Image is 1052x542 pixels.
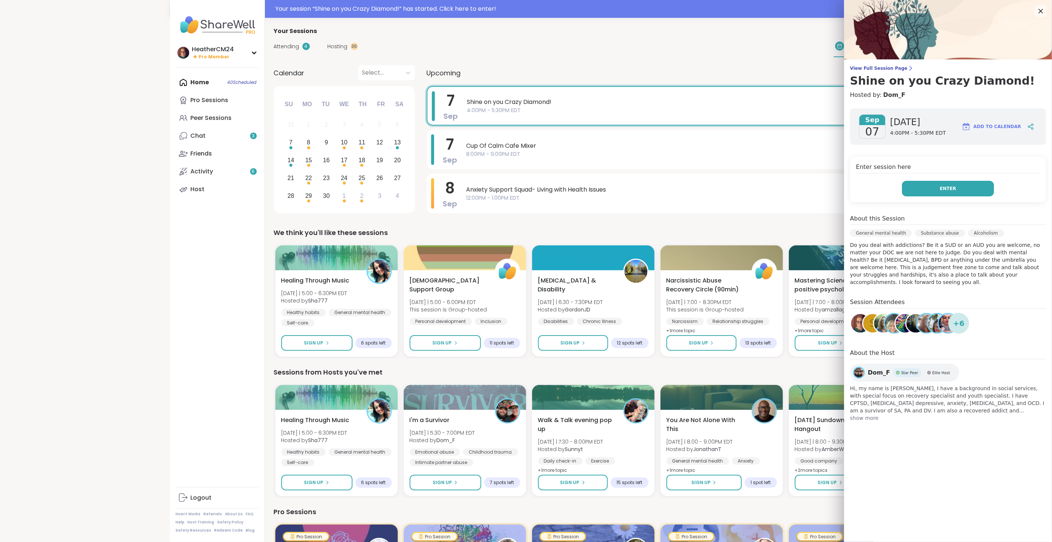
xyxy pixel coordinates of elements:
img: BipolarBarbie [896,314,914,333]
div: Choose Wednesday, September 24th, 2025 [336,170,352,186]
span: Hosted by [538,445,603,453]
span: Hosted by [281,297,347,304]
div: 31 [288,120,294,130]
span: You Are Not Alone With This [666,416,744,434]
div: 16 [323,155,330,165]
img: Elite Host [927,371,931,375]
div: Not available Sunday, August 31st, 2025 [283,117,299,133]
img: HeatherCM24 [177,47,189,59]
span: Healing Through Music [281,416,350,425]
div: 13 [394,137,401,147]
span: Your Sessions [274,27,317,36]
img: Sha777 [368,399,391,422]
div: Not available Wednesday, September 3rd, 2025 [336,117,352,133]
span: 07 [865,125,879,138]
div: Choose Saturday, September 20th, 2025 [390,153,406,169]
span: Healing Through Music [281,276,350,285]
div: Choose Thursday, October 2nd, 2025 [354,188,370,204]
div: Friends [191,150,212,158]
span: [DATE] | 8:00 - 9:00PM EDT [666,438,733,445]
div: Choose Sunday, September 14th, 2025 [283,153,299,169]
div: Chronic Illness [577,318,622,325]
div: 18 [359,155,366,165]
div: General mental health [850,229,912,237]
div: 28 [288,191,294,201]
a: Chat3 [176,127,259,145]
div: month 2025-09 [282,116,406,205]
a: How It Works [176,512,201,517]
span: Sep [859,115,885,125]
a: BipolarBarbie [895,313,915,334]
div: Mo [299,96,315,112]
div: Choose Monday, September 15th, 2025 [301,153,317,169]
span: [DATE] | 5:00 - 6:00PM EDT [410,298,487,306]
div: 19 [376,155,383,165]
button: Sign Up [281,335,353,351]
span: Walk & Talk evening pop up [538,416,615,434]
div: Tu [318,96,334,112]
span: Sep [444,111,458,121]
h4: About the Host [850,349,1046,359]
h4: Session Attendees [850,298,1046,308]
h4: Enter session here [856,163,1040,173]
span: 12 spots left [617,340,643,346]
img: Star Peer [896,371,900,375]
span: Enter [940,185,956,192]
span: 3 [252,133,255,139]
span: This session is Group-hosted [410,306,487,313]
img: laurareidwitt [928,314,947,333]
div: Not available Thursday, September 4th, 2025 [354,117,370,133]
div: 2 [360,191,364,201]
div: Sessions from Hosts you've met [274,367,874,378]
img: Dom_F [854,368,864,378]
span: [MEDICAL_DATA] & Disability [538,276,615,294]
div: Choose Tuesday, September 16th, 2025 [318,153,334,169]
span: Hosted by [410,437,475,444]
div: 29 [305,191,312,201]
b: amzallagdan [822,306,856,313]
div: Sa [391,96,407,112]
span: 7 spots left [490,480,514,486]
b: Sha777 [308,297,328,304]
div: 11 [359,137,366,147]
div: Narcissism [666,318,704,325]
img: goof1953 [907,314,925,333]
span: 8 [446,178,455,199]
a: Dom_F [883,91,905,99]
div: 9 [325,137,328,147]
span: Star Peer [901,370,918,376]
span: 6 spots left [361,480,386,486]
div: Choose Saturday, September 13th, 2025 [390,135,406,151]
div: 10 [341,137,348,147]
div: 14 [288,155,294,165]
a: Host [176,180,259,198]
div: General mental health [329,448,391,456]
span: show more [850,414,1046,422]
div: Self-care [281,319,314,327]
div: 25 [359,173,366,183]
div: Good company [795,457,843,465]
p: Do you deal with addictions? Be it a SUD or an AUD you are welcome, no matter your DOC we are not... [850,241,1046,286]
div: Personal development [410,318,472,325]
div: 4 [396,191,399,201]
div: 3 [378,191,381,201]
div: Logout [191,494,212,502]
div: Choose Monday, September 29th, 2025 [301,188,317,204]
div: Choose Wednesday, September 17th, 2025 [336,153,352,169]
div: Choose Friday, September 12th, 2025 [372,135,388,151]
span: Elite Host [933,370,950,376]
a: View Full Session PageShine on you Crazy Diamond! [850,65,1046,88]
span: Shine on you Crazy Diamond! [467,98,859,107]
span: 4:00PM - 5:30PM EDT [467,107,859,114]
span: Sign Up [560,479,580,486]
div: Healthy habits [281,309,326,316]
span: Cup Of Calm Cafe Mixer [466,141,860,150]
span: Sign Up [691,479,711,486]
span: View Full Session Page [850,65,1046,71]
span: Sign Up [304,340,324,346]
span: Dom_F [868,368,890,377]
span: [DATE] | 7:30 - 8:00PM EDT [538,438,603,445]
span: Sign Up [433,479,452,486]
span: 11 spots left [490,340,514,346]
span: Hosted by [795,445,871,453]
